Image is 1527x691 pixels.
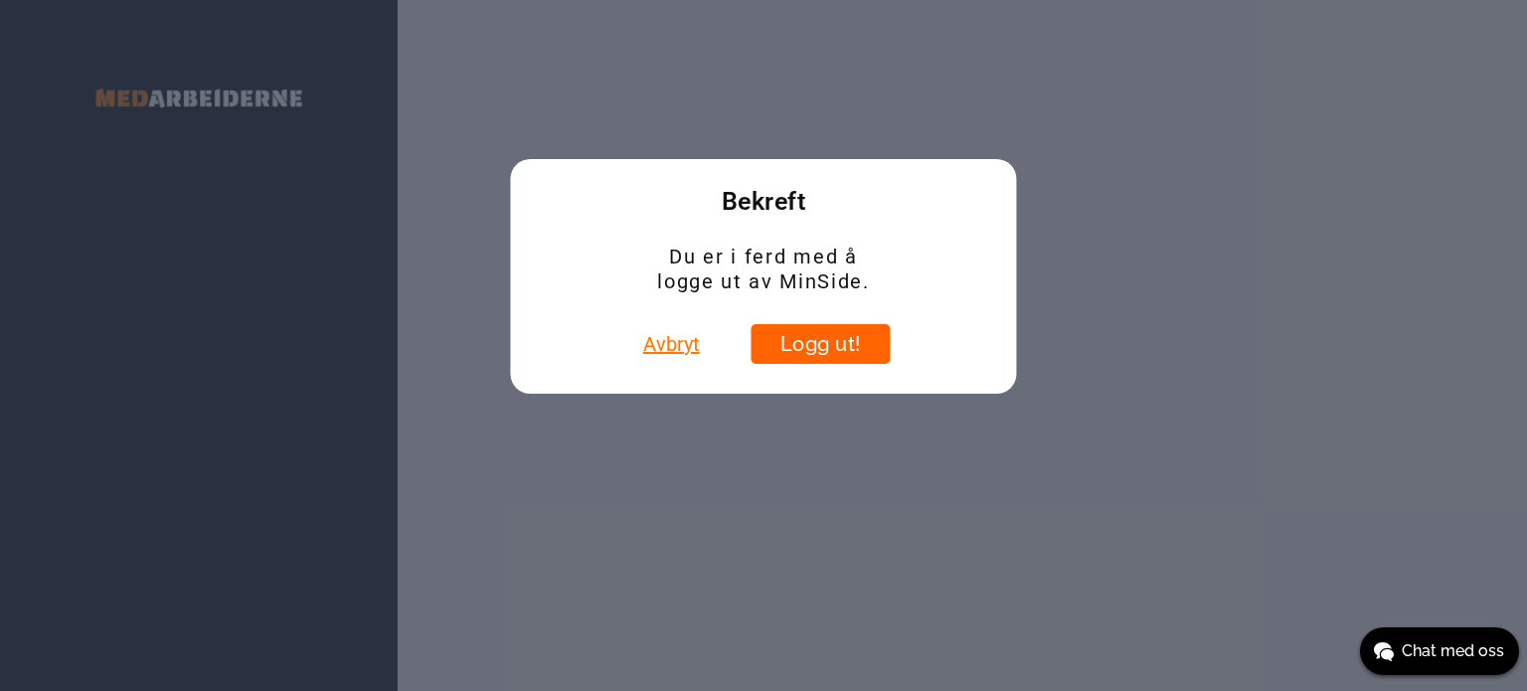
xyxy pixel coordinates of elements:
button: Chat med oss [1360,627,1519,675]
button: Avbryt [637,324,706,364]
button: Logg ut! [751,324,890,364]
span: Bekreft [722,189,806,215]
span: Chat med oss [1402,639,1504,663]
span: Du er i ferd med å logge ut av MinSide. [641,245,885,294]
